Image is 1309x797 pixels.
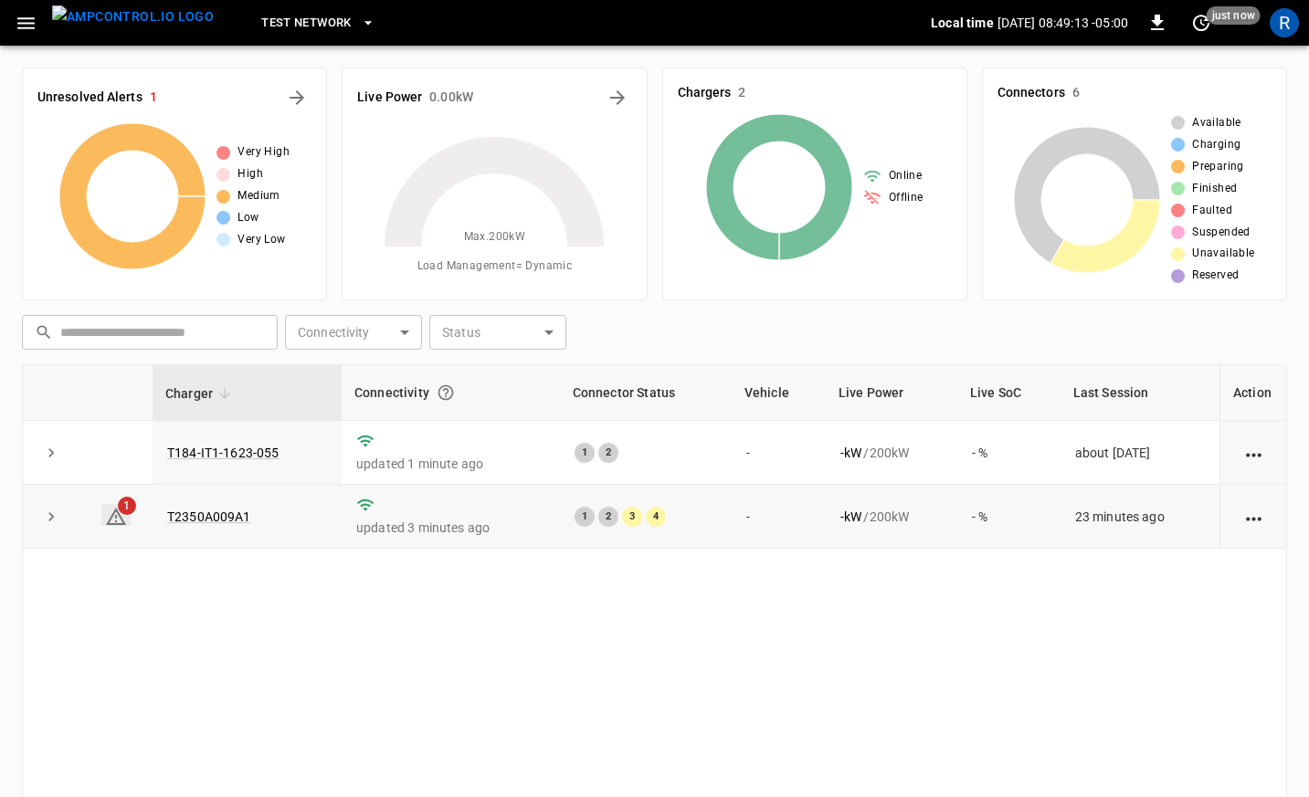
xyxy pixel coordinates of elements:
div: action cell options [1242,444,1265,462]
button: All Alerts [282,83,311,112]
img: ampcontrol.io logo [52,5,214,28]
h6: 6 [1072,83,1080,103]
div: 2 [598,443,618,463]
h6: Connectors [998,83,1065,103]
p: updated 1 minute ago [356,455,545,473]
p: - kW [840,508,861,526]
div: / 200 kW [840,444,943,462]
div: 1 [575,507,595,527]
span: Faulted [1192,202,1232,220]
button: Connection between the charger and our software. [429,376,462,409]
h6: 0.00 kW [429,88,473,108]
span: Very Low [238,231,285,249]
div: action cell options [1242,508,1265,526]
p: updated 3 minutes ago [356,519,545,537]
td: about [DATE] [1061,421,1219,485]
span: Charger [165,383,237,404]
h6: Unresolved Alerts [37,88,143,108]
th: Live Power [826,365,957,421]
button: set refresh interval [1187,8,1216,37]
span: Medium [238,187,280,205]
span: Preparing [1192,158,1244,176]
td: - [732,421,826,485]
span: Available [1192,114,1241,132]
span: just now [1207,6,1261,25]
span: Online [889,167,922,185]
th: Live SoC [957,365,1061,421]
div: 4 [646,507,666,527]
td: 23 minutes ago [1061,485,1219,549]
span: 1 [118,497,136,515]
span: High [238,165,263,184]
button: expand row [37,439,65,467]
span: Reserved [1192,267,1239,285]
span: Finished [1192,180,1237,198]
div: / 200 kW [840,508,943,526]
span: Very High [238,143,290,162]
span: Suspended [1192,224,1251,242]
span: Load Management = Dynamic [417,257,573,276]
td: - % [957,485,1061,549]
td: - % [957,421,1061,485]
span: Charging [1192,136,1240,154]
th: Vehicle [732,365,826,421]
h6: 2 [738,83,745,103]
th: Connector Status [560,365,732,421]
td: - [732,485,826,549]
span: Unavailable [1192,245,1254,263]
div: profile-icon [1270,8,1299,37]
div: 1 [575,443,595,463]
button: expand row [37,503,65,530]
span: Test Network [261,13,351,34]
p: [DATE] 08:49:13 -05:00 [998,14,1128,32]
span: Offline [889,189,924,207]
span: Max. 200 kW [464,228,526,246]
h6: Chargers [678,83,732,103]
p: Local time [931,14,994,32]
a: T184-IT1-1623-055 [167,446,280,460]
button: Energy Overview [603,83,632,112]
h6: Live Power [357,88,422,108]
div: 3 [622,507,642,527]
th: Last Session [1061,365,1219,421]
th: Action [1219,365,1286,421]
a: 1 [101,504,131,526]
div: 2 [598,507,618,527]
h6: 1 [150,88,157,108]
p: - kW [840,444,861,462]
button: Test Network [254,5,382,41]
div: Connectivity [354,376,547,409]
span: Low [238,209,259,227]
a: T2350A009A1 [167,509,251,524]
